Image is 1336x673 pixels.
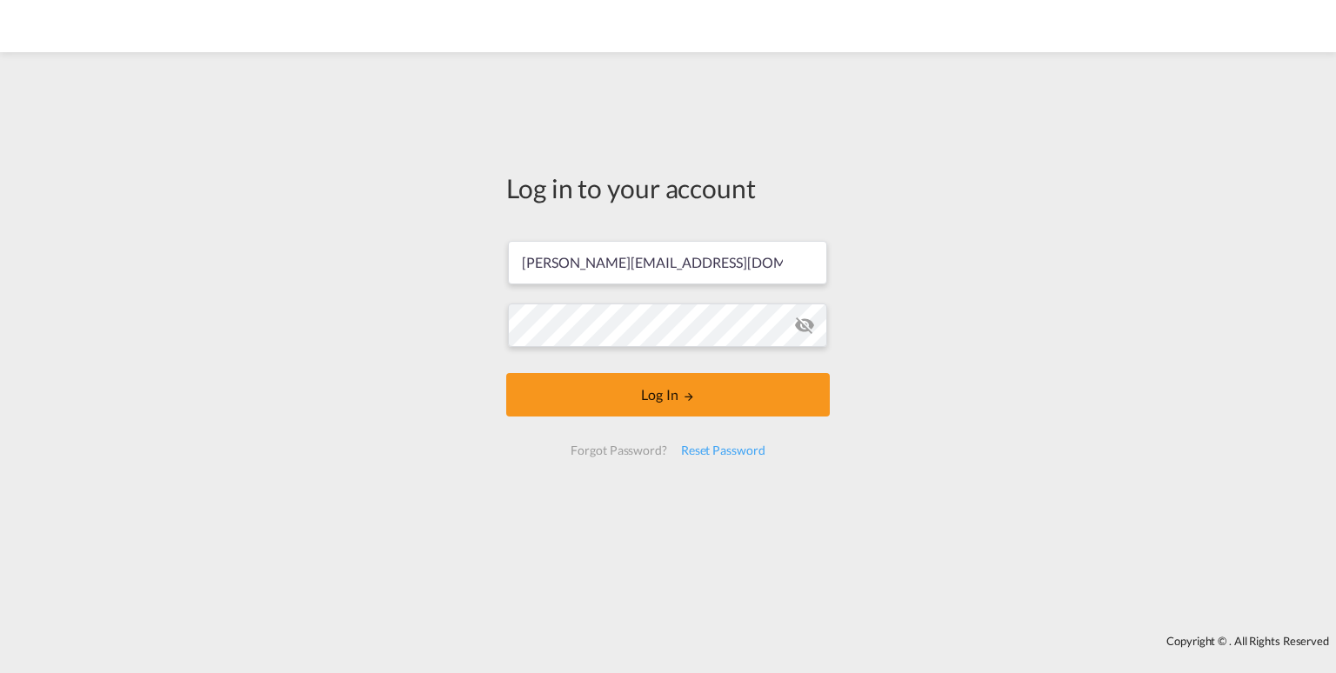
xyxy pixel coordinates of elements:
md-icon: icon-eye-off [794,315,815,336]
div: Reset Password [674,435,772,466]
button: LOGIN [506,373,830,416]
div: Forgot Password? [564,435,673,466]
div: Log in to your account [506,170,830,206]
input: Enter email/phone number [508,241,827,284]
